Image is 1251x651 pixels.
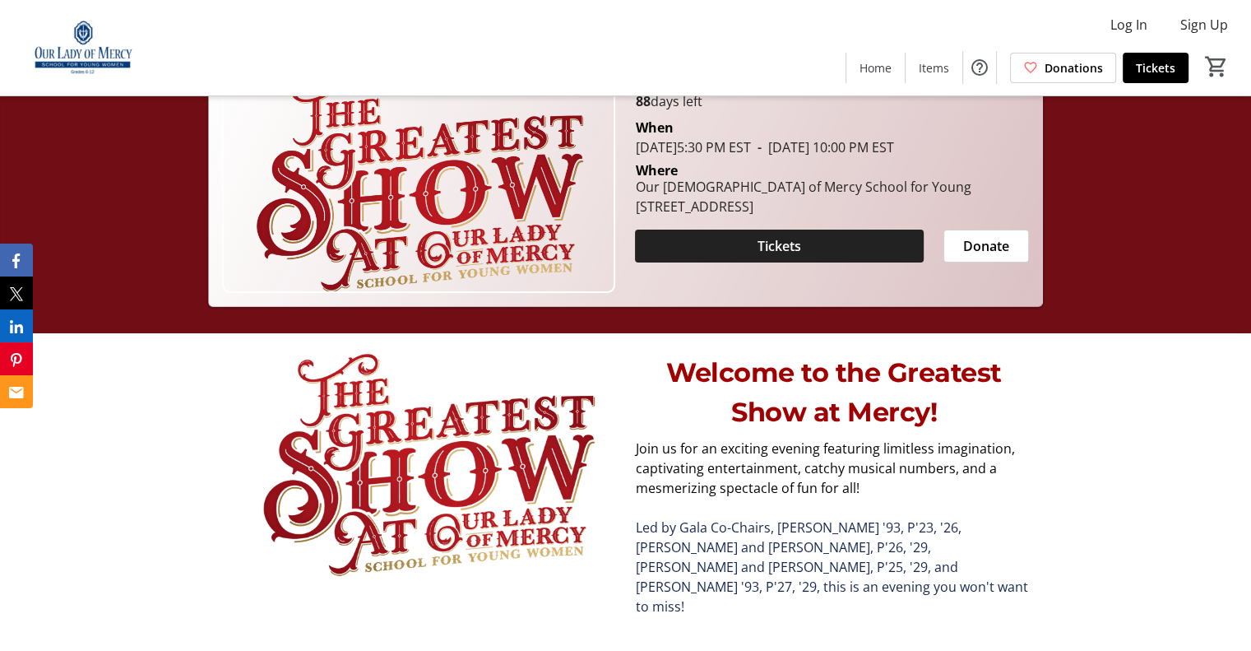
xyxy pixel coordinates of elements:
span: Tickets [1136,59,1175,77]
span: Led by Gala Co-Chairs, [PERSON_NAME] '93, P'23, '26, [PERSON_NAME] and [PERSON_NAME], P'26, '29, ... [636,518,1028,616]
span: Join us for an exciting evening featuring limitless imagination, captivating entertainment, catch... [636,439,1015,497]
span: [DATE] 10:00 PM EST [750,138,893,156]
span: Log In [1110,15,1147,35]
button: Tickets [635,230,923,263]
span: Tickets [758,236,801,256]
div: When [635,118,673,137]
div: Our [DEMOGRAPHIC_DATA] of Mercy School for Young [635,177,971,197]
span: Sign Up [1180,15,1228,35]
span: Welcome to the Greatest Show at Mercy! [666,356,1002,428]
button: Log In [1097,12,1161,38]
img: undefined [219,353,616,577]
img: Campaign CTA Media Photo [222,72,615,293]
button: Help [963,51,996,84]
img: Our Lady of Mercy School for Young Women's Logo [10,7,156,89]
span: [DATE] 5:30 PM EST [635,138,750,156]
span: Home [859,59,892,77]
a: Items [906,53,962,83]
p: days left [635,91,1028,111]
button: Sign Up [1167,12,1241,38]
span: Donate [963,236,1009,256]
span: - [750,138,767,156]
a: Home [846,53,905,83]
span: Items [919,59,949,77]
button: Cart [1202,52,1231,81]
a: Tickets [1123,53,1188,83]
a: Donations [1010,53,1116,83]
button: Donate [943,230,1029,263]
div: Where [635,164,677,177]
span: 88 [635,92,650,110]
div: [STREET_ADDRESS] [635,197,971,216]
span: Donations [1045,59,1103,77]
